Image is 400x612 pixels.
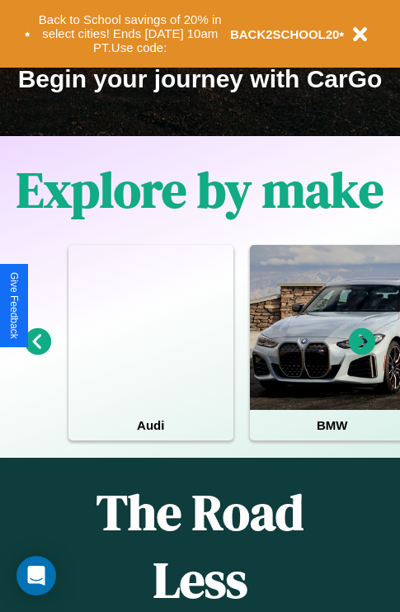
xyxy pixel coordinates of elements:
b: BACK2SCHOOL20 [230,27,340,41]
h4: Audi [68,410,233,440]
button: Back to School savings of 20% in select cities! Ends [DATE] 10am PT.Use code: [31,8,230,59]
div: Give Feedback [8,272,20,339]
h1: Explore by make [16,156,384,224]
div: Open Intercom Messenger [16,556,56,596]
